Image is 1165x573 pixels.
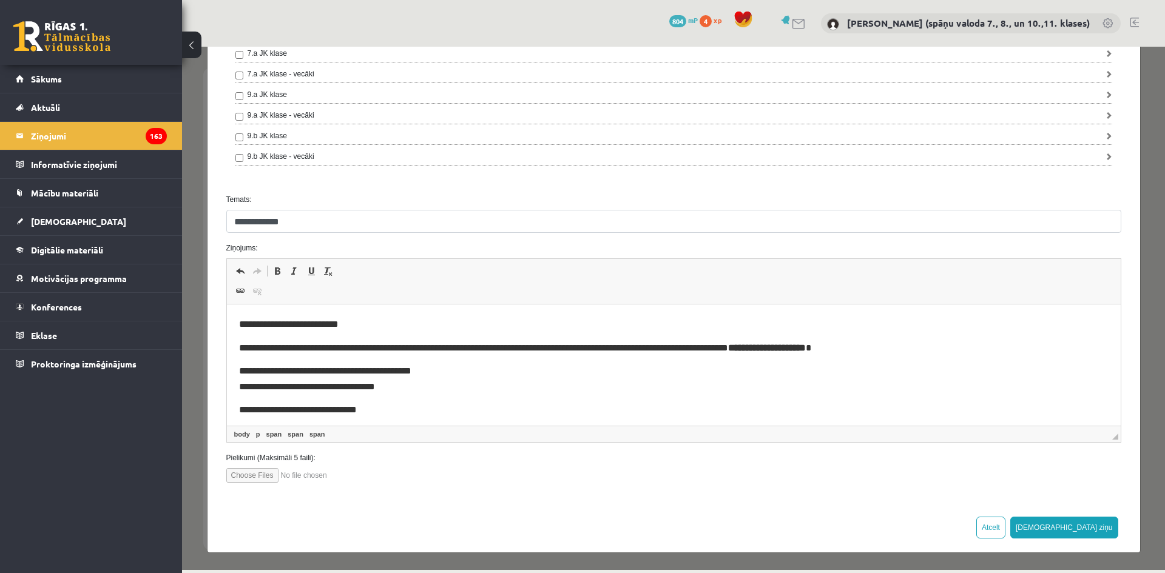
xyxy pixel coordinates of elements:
[828,470,936,492] button: [DEMOGRAPHIC_DATA] ziņu
[50,216,67,232] a: Atcelt (vadīšanas taustiņš+Z)
[31,301,82,312] span: Konferences
[87,216,104,232] a: Treknraksts (vadīšanas taustiņš+B)
[31,150,167,178] legend: Informatīvie ziņojumi
[31,330,57,341] span: Eklase
[31,216,126,227] span: [DEMOGRAPHIC_DATA]
[66,63,132,74] label: 9.a JK klase - vecāki
[138,216,155,232] a: Noņemt stilus
[66,84,105,95] label: 9.b JK klase
[827,18,839,30] img: Signe Sirmā (spāņu valoda 7., 8., un 10.,11. klases)
[31,122,167,150] legend: Ziņojumi
[16,65,167,93] a: Sākums
[688,15,698,25] span: mP
[16,236,167,264] a: Digitālie materiāli
[31,73,62,84] span: Sākums
[16,179,167,207] a: Mācību materiāli
[50,236,67,252] a: Saite (vadīšanas taustiņš+K)
[45,258,939,379] iframe: Bagātinātā teksta redaktors, wiswyg-editor-47024898199720-1757497625-57
[16,293,167,321] a: Konferences
[31,187,98,198] span: Mācību materiāli
[35,147,948,158] label: Temats:
[794,470,823,492] button: Atcelt
[35,196,948,207] label: Ziņojums:
[103,382,124,393] a: span elements
[700,15,728,25] a: 4 xp
[13,21,110,52] a: Rīgas 1. Tālmācības vidusskola
[31,244,103,255] span: Digitālie materiāli
[16,93,167,121] a: Aktuāli
[67,236,84,252] a: Atsaistīt
[16,350,167,378] a: Proktoringa izmēģinājums
[700,15,712,27] span: 4
[12,12,882,295] body: Bagātinātā teksta redaktors, wiswyg-editor-47024898199720-1757497625-57
[669,15,686,27] span: 804
[121,216,138,232] a: Pasvītrojums (vadīšanas taustiņš+U)
[72,382,81,393] a: p elements
[146,128,167,144] i: 163
[16,321,167,349] a: Eklase
[35,406,948,417] label: Pielikumi (Maksimāli 5 faili):
[930,387,936,393] span: Mērogot
[31,358,137,369] span: Proktoringa izmēģinājums
[66,42,105,53] label: 9.a JK klase
[31,102,60,113] span: Aktuāli
[16,264,167,292] a: Motivācijas programma
[16,207,167,235] a: [DEMOGRAPHIC_DATA]
[669,15,698,25] a: 804 mP
[66,104,132,115] label: 9.b JK klase - vecāki
[125,382,146,393] a: span elements
[82,382,103,393] a: span elements
[847,17,1090,29] a: [PERSON_NAME] (spāņu valoda 7., 8., un 10.,11. klases)
[50,382,70,393] a: body elements
[31,273,127,284] span: Motivācijas programma
[67,216,84,232] a: Atkārtot (vadīšanas taustiņš+Y)
[66,1,105,12] label: 7.a JK klase
[714,15,721,25] span: xp
[16,122,167,150] a: Ziņojumi163
[104,216,121,232] a: Slīpraksts (vadīšanas taustiņš+I)
[66,22,132,33] label: 7.a JK klase - vecāki
[16,150,167,178] a: Informatīvie ziņojumi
